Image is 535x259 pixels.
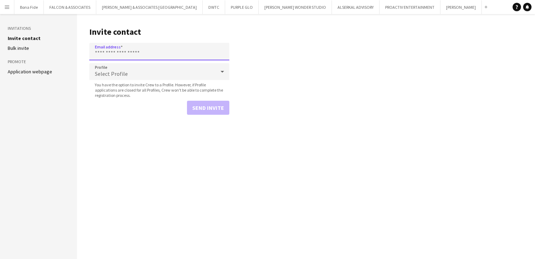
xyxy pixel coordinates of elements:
span: Select Profile [95,70,128,77]
a: Invite contact [8,35,41,41]
h1: Invite contact [89,27,229,37]
h3: Invitations [8,25,69,32]
button: [PERSON_NAME] & ASSOCIATES [GEOGRAPHIC_DATA] [96,0,203,14]
span: You have the option to invite Crew to a Profile. However, if Profile applications are closed for ... [89,82,229,98]
button: [PERSON_NAME] WONDER STUDIO [259,0,332,14]
h3: Promote [8,59,69,65]
a: Application webpage [8,68,52,75]
button: PURPLE GLO [225,0,259,14]
button: FALCON & ASSOCIATES [44,0,96,14]
button: ALSERKAL ADVISORY [332,0,380,14]
button: PROACTIV ENTERTAINMENT [380,0,440,14]
button: Bona Fide [14,0,44,14]
button: DWTC [203,0,225,14]
a: Bulk invite [8,45,29,51]
button: [PERSON_NAME] [440,0,482,14]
